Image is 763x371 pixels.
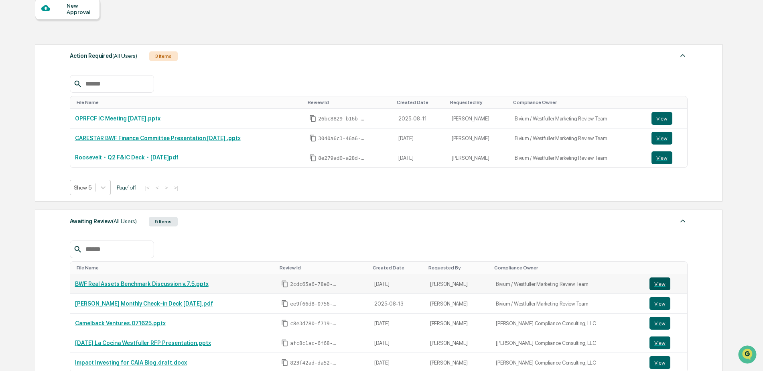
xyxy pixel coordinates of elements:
[397,100,443,105] div: Toggle SortBy
[649,297,670,310] button: View
[369,274,425,294] td: [DATE]
[447,128,510,148] td: [PERSON_NAME]
[510,109,646,128] td: Bivium / Westfuller Marketing Review Team
[491,294,645,314] td: Bivium / Westfuller Marketing Review Team
[16,116,51,124] span: Data Lookup
[653,100,684,105] div: Toggle SortBy
[318,116,366,122] span: 26bc8829-b16b-4363-a224-b3a9a7c40805
[649,297,682,310] a: View
[649,336,682,349] a: View
[55,98,103,112] a: 🗄️Attestations
[510,148,646,167] td: Bivium / Westfuller Marketing Review Team
[394,109,446,128] td: 2025-08-11
[447,148,510,167] td: [PERSON_NAME]
[425,294,491,314] td: [PERSON_NAME]
[651,151,672,164] button: View
[5,113,54,128] a: 🔎Data Lookup
[149,51,178,61] div: 3 Items
[491,333,645,353] td: [PERSON_NAME] Compliance Consulting, LLC
[143,184,152,191] button: |<
[649,356,682,369] a: View
[75,340,211,346] a: [DATE] La Cocina Westfuller RFP Presentation.pptx
[281,280,288,287] span: Copy Id
[58,102,65,108] div: 🗄️
[651,132,672,145] button: View
[8,61,22,76] img: 1746055101610-c473b297-6a78-478c-a979-82029cc54cd1
[8,117,14,124] div: 🔎
[67,2,93,15] div: New Approval
[394,128,446,148] td: [DATE]
[494,265,641,271] div: Toggle SortBy
[171,184,181,191] button: >|
[21,37,132,45] input: Clear
[425,333,491,353] td: [PERSON_NAME]
[369,333,425,353] td: [DATE]
[369,294,425,314] td: 2025-08-13
[309,115,317,122] span: Copy Id
[290,320,338,327] span: c8e3d780-f719-41d7-84c3-a659409448a4
[369,314,425,333] td: [DATE]
[75,359,187,366] a: Impact Investing for CAIA Blog.draft.docx
[649,277,670,290] button: View
[290,360,338,366] span: 823f42ad-da52-427a-bdfe-d3b490ef0764
[281,320,288,327] span: Copy Id
[290,281,338,287] span: 2cdc65a6-78e0-4047-91fb-2f3afac381fa
[162,184,170,191] button: >
[70,216,137,226] div: Awaiting Review
[510,128,646,148] td: Bivium / Westfuller Marketing Review Team
[8,17,146,30] p: How can we help?
[75,281,209,287] a: BWF Real Assets Benchmark Discussion v.7.5.pptx
[447,109,510,128] td: [PERSON_NAME]
[16,101,52,109] span: Preclearance
[290,340,338,347] span: afc8c1ac-6f68-4627-999b-d97b3a6d8081
[80,136,97,142] span: Pylon
[112,218,137,224] span: (All Users)
[281,339,288,347] span: Copy Id
[280,265,366,271] div: Toggle SortBy
[318,155,366,161] span: 8e279ad0-a28d-46d3-996c-bb4558ac32a4
[394,148,446,167] td: [DATE]
[281,300,288,307] span: Copy Id
[649,336,670,349] button: View
[425,314,491,333] td: [PERSON_NAME]
[651,112,672,125] button: View
[428,265,488,271] div: Toggle SortBy
[737,344,759,366] iframe: Open customer support
[70,51,137,61] div: Action Required
[678,51,688,60] img: caret
[75,154,179,161] a: Roosevelt・Q2 F&IC Deck・[DATE]pdf
[136,64,146,73] button: Start new chat
[75,320,166,326] a: Camelback Ventures.071625.pptx
[491,314,645,333] td: [PERSON_NAME] Compliance Consulting, LLC
[649,317,682,330] a: View
[117,184,137,191] span: Page 1 of 1
[149,217,178,226] div: 5 Items
[8,102,14,108] div: 🖐️
[649,277,682,290] a: View
[649,317,670,330] button: View
[308,100,390,105] div: Toggle SortBy
[651,265,684,271] div: Toggle SortBy
[309,154,317,161] span: Copy Id
[75,300,213,307] a: [PERSON_NAME] Monthly Check-in Deck [DATE].pdf
[112,53,137,59] span: (All Users)
[66,101,99,109] span: Attestations
[450,100,507,105] div: Toggle SortBy
[77,265,274,271] div: Toggle SortBy
[491,274,645,294] td: Bivium / Westfuller Marketing Review Team
[281,359,288,366] span: Copy Id
[425,274,491,294] td: [PERSON_NAME]
[153,184,161,191] button: <
[649,356,670,369] button: View
[678,216,688,226] img: caret
[373,265,422,271] div: Toggle SortBy
[27,69,101,76] div: We're available if you need us!
[77,100,302,105] div: Toggle SortBy
[290,301,338,307] span: ee9f66d8-0756-4a7b-910f-56a79afb7220
[75,115,160,122] a: OPRFCF IC Meeting [DATE].pptx
[651,132,683,145] a: View
[318,135,366,142] span: 3040a6c3-46a6-4967-bb2b-85f2d937caf2
[309,135,317,142] span: Copy Id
